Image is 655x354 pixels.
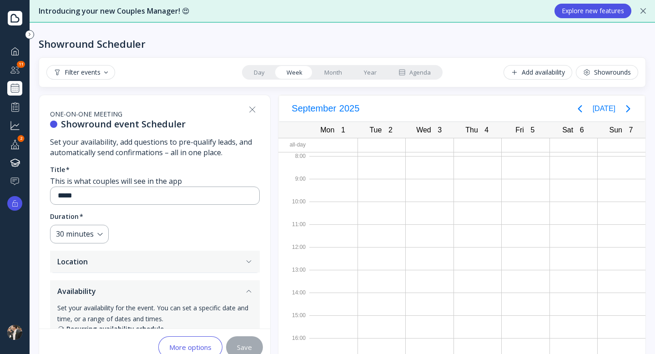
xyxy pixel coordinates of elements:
[7,137,22,152] a: Your profile2
[278,219,309,242] div: 11:00
[481,124,493,136] div: 4
[625,124,637,136] div: 7
[562,7,624,15] div: Explore new features
[317,124,337,137] div: Mon
[278,173,309,196] div: 9:00
[57,303,250,323] div: Set your availability for the event. You can set a specific date and time, or a range of dates an...
[593,101,615,117] button: [DATE]
[338,101,361,116] span: 2025
[39,37,146,50] div: Showround Scheduler
[7,118,22,133] a: Grow your business
[571,100,589,118] button: Previous page
[50,165,65,174] div: Title
[607,124,625,137] div: Sun
[276,66,313,79] a: Week
[313,66,353,79] a: Month
[169,344,212,351] div: More options
[278,138,309,152] div: All-day
[7,155,22,170] a: Knowledge hub
[434,124,446,136] div: 3
[413,124,434,137] div: Wed
[17,61,25,68] div: 11
[367,124,384,137] div: Tue
[398,68,431,77] div: Agenda
[583,69,631,76] div: Showrounds
[576,124,588,136] div: 6
[56,229,94,239] div: 30 minutes
[290,101,338,116] span: September
[50,119,260,130] h5: Showround event Scheduler
[278,264,309,287] div: 13:00
[511,69,565,76] div: Add availability
[7,81,22,96] a: Events
[7,196,22,211] button: Upgrade options
[50,251,260,273] button: Location
[54,69,108,76] div: Filter events
[7,137,22,152] div: Your profile
[7,99,22,114] a: Performance
[7,62,22,77] a: Couples manager11
[278,242,309,264] div: 12:00
[513,124,527,137] div: Fri
[504,65,572,80] button: Add availability
[7,44,22,59] a: Dashboard
[278,151,309,173] div: 8:00
[337,124,349,136] div: 1
[18,135,25,142] div: 2
[527,124,539,136] div: 5
[287,101,365,116] button: September2025
[50,110,260,119] div: one-on-one meeting
[243,66,276,79] a: Day
[237,344,252,351] div: Save
[619,100,637,118] button: Next page
[50,212,79,221] div: Duration
[50,137,260,158] div: Set your availability, add questions to pre-qualify leads, and automatically send confirmations –...
[39,6,545,16] div: Introducing your new Couples Manager! 😍
[576,65,638,80] button: Showrounds
[50,280,260,302] button: Availability
[57,324,252,334] div: Recurring availability schedule
[46,65,115,80] button: Filter events
[278,310,309,333] div: 15:00
[463,124,481,137] div: Thu
[278,196,309,219] div: 10:00
[7,62,22,77] div: Couples manager
[559,124,576,137] div: Sat
[7,174,22,189] a: Help & support
[554,4,631,18] button: Explore new features
[278,287,309,310] div: 14:00
[353,66,388,79] a: Year
[384,124,396,136] div: 2
[50,176,182,186] div: This is what couples will see in the app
